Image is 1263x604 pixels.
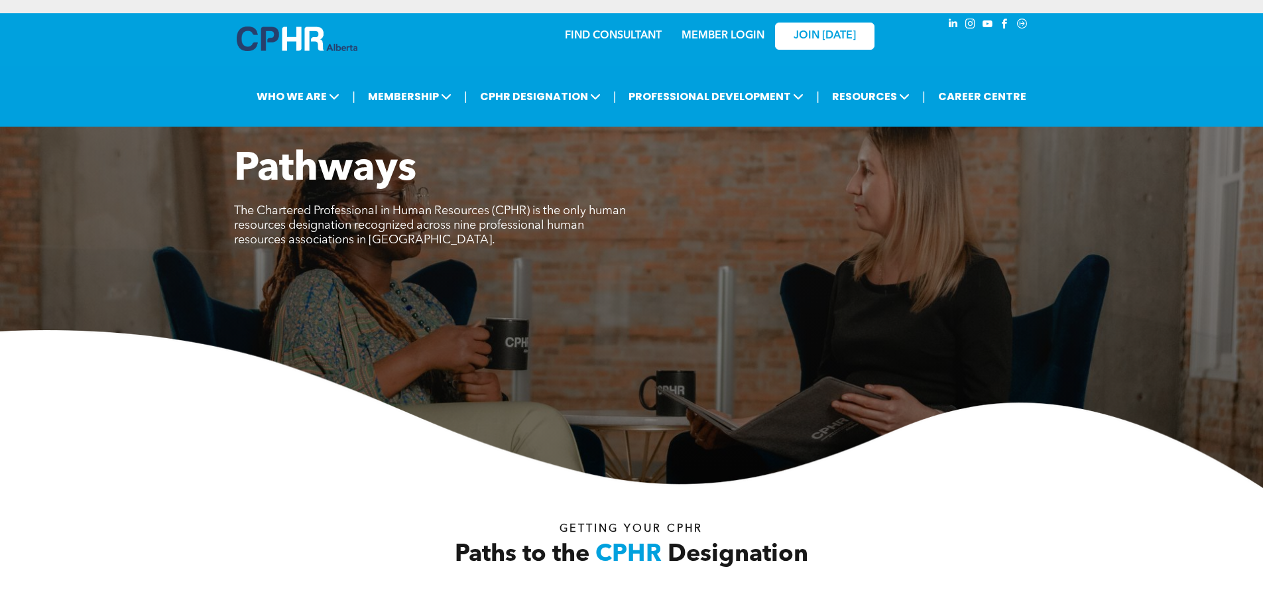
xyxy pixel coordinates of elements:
[934,84,1030,109] a: CAREER CENTRE
[455,543,589,567] span: Paths to the
[253,84,343,109] span: WHO WE ARE
[816,83,819,110] li: |
[981,17,995,34] a: youtube
[775,23,874,50] a: JOIN [DATE]
[464,83,467,110] li: |
[963,17,978,34] a: instagram
[1015,17,1030,34] a: Social network
[794,30,856,42] span: JOIN [DATE]
[613,83,617,110] li: |
[922,83,926,110] li: |
[682,30,764,41] a: MEMBER LOGIN
[595,543,662,567] span: CPHR
[998,17,1012,34] a: facebook
[352,83,355,110] li: |
[560,524,703,534] span: Getting your Cphr
[364,84,455,109] span: MEMBERSHIP
[234,150,416,190] span: Pathways
[237,27,357,51] img: A blue and white logo for cp alberta
[234,205,626,246] span: The Chartered Professional in Human Resources (CPHR) is the only human resources designation reco...
[668,543,808,567] span: Designation
[625,84,808,109] span: PROFESSIONAL DEVELOPMENT
[565,30,662,41] a: FIND CONSULTANT
[946,17,961,34] a: linkedin
[828,84,914,109] span: RESOURCES
[476,84,605,109] span: CPHR DESIGNATION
